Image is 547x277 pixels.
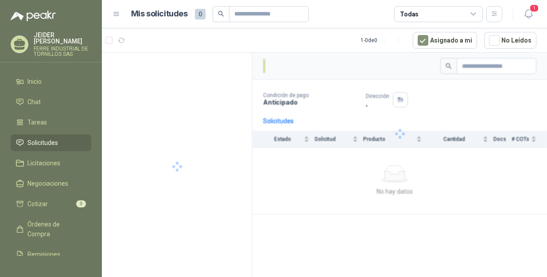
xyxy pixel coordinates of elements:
span: search [218,11,224,17]
span: Chat [27,97,41,107]
p: FERRE INDUSTRIAL DE TORNILLOS SAS [34,46,91,57]
a: Chat [11,94,91,110]
span: Licitaciones [27,158,60,168]
span: Inicio [27,77,42,86]
p: JEIDER [PERSON_NAME] [34,32,91,44]
div: Todas [400,9,419,19]
span: Solicitudes [27,138,58,148]
button: 1 [520,6,536,22]
a: Inicio [11,73,91,90]
a: Tareas [11,114,91,131]
span: Órdenes de Compra [27,219,83,239]
a: Remisiones [11,246,91,263]
div: 1 - 0 de 0 [361,33,406,47]
span: 1 [529,4,539,12]
a: Licitaciones [11,155,91,172]
span: Negociaciones [27,179,68,188]
span: Cotizar [27,199,48,209]
span: 0 [195,9,206,20]
button: Asignado a mi [413,32,477,49]
h1: Mis solicitudes [131,8,188,20]
span: Tareas [27,117,47,127]
a: Negociaciones [11,175,91,192]
a: Solicitudes [11,134,91,151]
a: Órdenes de Compra [11,216,91,242]
a: Cotizar3 [11,195,91,212]
span: Remisiones [27,250,60,259]
button: No Leídos [484,32,536,49]
img: Logo peakr [11,11,56,21]
span: 3 [76,200,86,207]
